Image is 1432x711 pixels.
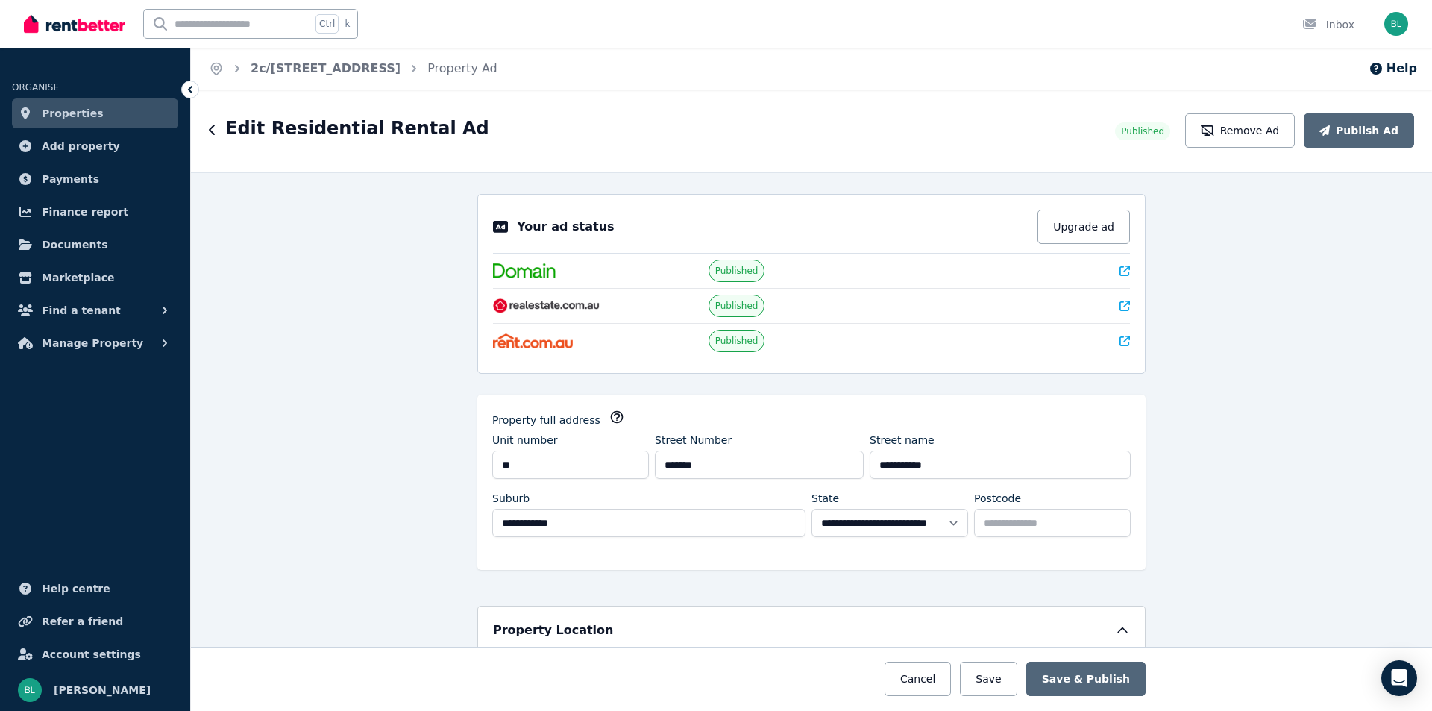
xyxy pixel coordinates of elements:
h5: Property Location [493,621,613,639]
label: Unit number [492,433,558,448]
a: Finance report [12,197,178,227]
h1: Edit Residential Rental Ad [225,116,489,140]
span: Properties [42,104,104,122]
span: Published [715,265,759,277]
span: Find a tenant [42,301,121,319]
span: Account settings [42,645,141,663]
div: Open Intercom Messenger [1381,660,1417,696]
button: Cancel [885,662,951,696]
button: Save [960,662,1017,696]
span: Published [715,335,759,347]
label: Street Number [655,433,732,448]
nav: Breadcrumb [191,48,515,90]
span: Published [715,300,759,312]
a: Payments [12,164,178,194]
label: Street name [870,433,935,448]
span: Add property [42,137,120,155]
label: Suburb [492,491,530,506]
label: State [811,491,839,506]
span: Published [1121,125,1164,137]
a: Refer a friend [12,607,178,636]
span: Ctrl [315,14,339,34]
img: Domain.com.au [493,263,556,278]
span: Finance report [42,203,128,221]
a: Help centre [12,574,178,604]
span: Help centre [42,580,110,598]
button: Remove Ad [1185,113,1295,148]
label: Postcode [974,491,1021,506]
a: 2c/[STREET_ADDRESS] [251,61,401,75]
img: Rent.com.au [493,333,573,348]
a: Account settings [12,639,178,669]
img: Britt Lundgren [1384,12,1408,36]
a: Marketplace [12,263,178,292]
button: Manage Property [12,328,178,358]
span: Documents [42,236,108,254]
button: Save & Publish [1026,662,1146,696]
img: RealEstate.com.au [493,298,600,313]
label: Property full address [492,413,600,427]
span: Payments [42,170,99,188]
span: ORGANISE [12,82,59,93]
div: Inbox [1302,17,1354,32]
button: Publish Ad [1304,113,1414,148]
span: k [345,18,350,30]
span: Marketplace [42,269,114,286]
a: Documents [12,230,178,260]
img: Britt Lundgren [18,678,42,702]
p: Your ad status [517,218,614,236]
button: Upgrade ad [1037,210,1130,244]
span: Refer a friend [42,613,123,630]
button: Help [1369,60,1417,78]
span: Manage Property [42,334,143,352]
a: Property Ad [427,61,497,75]
a: Properties [12,98,178,128]
a: Add property [12,131,178,161]
button: Find a tenant [12,295,178,325]
img: RentBetter [24,13,125,35]
span: [PERSON_NAME] [54,681,151,699]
